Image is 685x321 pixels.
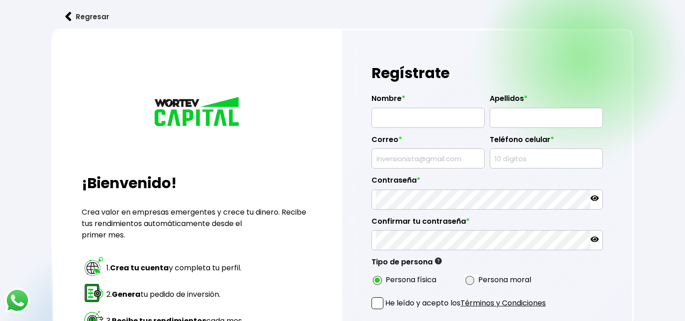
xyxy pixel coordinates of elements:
a: flecha izquierdaRegresar [52,5,634,29]
label: Contraseña [371,176,603,189]
label: Confirmar tu contraseña [371,217,603,231]
button: Regresar [52,5,123,29]
label: Nombre [371,94,485,108]
img: logo_wortev_capital [152,95,243,129]
label: Correo [371,135,485,149]
label: Persona moral [478,274,531,285]
td: 1. y completa tu perfil. [106,255,244,281]
img: gfR76cHglkPwleuBLjWdxeZVvX9Wp6JBDmjRYY8JYDQn16A2ICN00zLTgIroGa6qie5tIuWH7V3AapTKqzv+oMZsGfMUqL5JM... [435,258,442,264]
strong: Crea tu cuenta [110,263,169,273]
a: Términos y Condiciones [460,298,546,308]
img: paso 2 [83,282,105,304]
p: Crea valor en empresas emergentes y crece tu dinero. Recibe tus rendimientos automáticamente desd... [82,206,313,241]
img: flecha izquierda [65,12,72,21]
strong: Genera [112,289,141,300]
input: inversionista@gmail.com [376,149,481,168]
h1: Regístrate [371,59,603,87]
td: 2. tu pedido de inversión. [106,282,244,307]
img: logos_whatsapp-icon.242b2217.svg [5,288,30,313]
label: Persona física [386,274,436,285]
img: paso 1 [83,256,105,277]
label: Tipo de persona [371,258,442,271]
h2: ¡Bienvenido! [82,172,313,194]
label: Teléfono celular [490,135,603,149]
input: 10 dígitos [494,149,599,168]
label: Apellidos [490,94,603,108]
p: He leído y acepto los [385,297,546,309]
